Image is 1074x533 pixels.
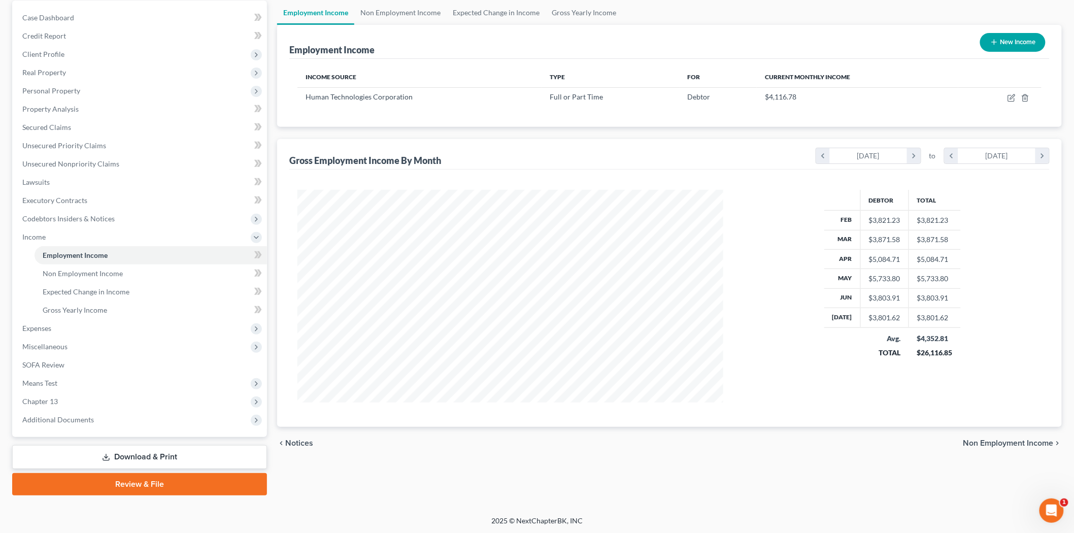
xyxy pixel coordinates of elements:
[909,288,961,308] td: $3,803.91
[43,251,108,259] span: Employment Income
[963,439,1054,447] span: Non Employment Income
[909,211,961,230] td: $3,821.23
[22,214,115,223] span: Codebtors Insiders & Notices
[22,50,64,58] span: Client Profile
[824,230,861,249] th: Mar
[43,306,107,314] span: Gross Yearly Income
[869,215,900,225] div: $3,821.23
[12,473,267,495] a: Review & File
[546,1,622,25] a: Gross Yearly Income
[907,148,921,163] i: chevron_right
[909,249,961,269] td: $5,084.71
[1054,439,1062,447] i: chevron_right
[980,33,1046,52] button: New Income
[306,73,356,81] span: Income Source
[12,445,267,469] a: Download & Print
[861,190,909,210] th: Debtor
[909,269,961,288] td: $5,733.80
[869,293,900,303] div: $3,803.91
[1039,498,1064,523] iframe: Intercom live chat
[35,283,267,301] a: Expected Change in Income
[14,155,267,173] a: Unsecured Nonpriority Claims
[289,44,375,56] div: Employment Income
[22,123,71,131] span: Secured Claims
[22,31,66,40] span: Credit Report
[22,196,87,205] span: Executory Contracts
[289,154,441,166] div: Gross Employment Income By Month
[22,159,119,168] span: Unsecured Nonpriority Claims
[35,264,267,283] a: Non Employment Income
[765,92,796,101] span: $4,116.78
[22,68,66,77] span: Real Property
[909,308,961,327] td: $3,801.62
[22,105,79,113] span: Property Analysis
[35,301,267,319] a: Gross Yearly Income
[929,151,936,161] span: to
[765,73,850,81] span: Current Monthly Income
[688,73,700,81] span: For
[277,439,285,447] i: chevron_left
[43,269,123,278] span: Non Employment Income
[14,191,267,210] a: Executory Contracts
[22,397,58,406] span: Chapter 13
[277,1,354,25] a: Employment Income
[14,137,267,155] a: Unsecured Priority Claims
[22,324,51,332] span: Expenses
[909,230,961,249] td: $3,871.58
[824,211,861,230] th: Feb
[824,269,861,288] th: May
[963,439,1062,447] button: Non Employment Income chevron_right
[1035,148,1049,163] i: chevron_right
[306,92,413,101] span: Human Technologies Corporation
[22,379,57,387] span: Means Test
[824,288,861,308] th: Jun
[824,308,861,327] th: [DATE]
[917,334,953,344] div: $4,352.81
[22,415,94,424] span: Additional Documents
[550,73,565,81] span: Type
[354,1,447,25] a: Non Employment Income
[14,9,267,27] a: Case Dashboard
[447,1,546,25] a: Expected Change in Income
[1060,498,1068,507] span: 1
[14,356,267,374] a: SOFA Review
[277,439,313,447] button: chevron_left Notices
[14,118,267,137] a: Secured Claims
[22,360,64,369] span: SOFA Review
[35,246,267,264] a: Employment Income
[14,173,267,191] a: Lawsuits
[550,92,603,101] span: Full or Part Time
[945,148,958,163] i: chevron_left
[869,235,900,245] div: $3,871.58
[285,439,313,447] span: Notices
[22,342,68,351] span: Miscellaneous
[14,27,267,45] a: Credit Report
[14,100,267,118] a: Property Analysis
[816,148,830,163] i: chevron_left
[22,141,106,150] span: Unsecured Priority Claims
[22,13,74,22] span: Case Dashboard
[869,334,901,344] div: Avg.
[22,86,80,95] span: Personal Property
[688,92,711,101] span: Debtor
[43,287,129,296] span: Expected Change in Income
[22,178,50,186] span: Lawsuits
[917,348,953,358] div: $26,116.85
[869,313,900,323] div: $3,801.62
[830,148,908,163] div: [DATE]
[958,148,1036,163] div: [DATE]
[869,254,900,264] div: $5,084.71
[909,190,961,210] th: Total
[22,232,46,241] span: Income
[869,348,901,358] div: TOTAL
[824,249,861,269] th: Apr
[869,274,900,284] div: $5,733.80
